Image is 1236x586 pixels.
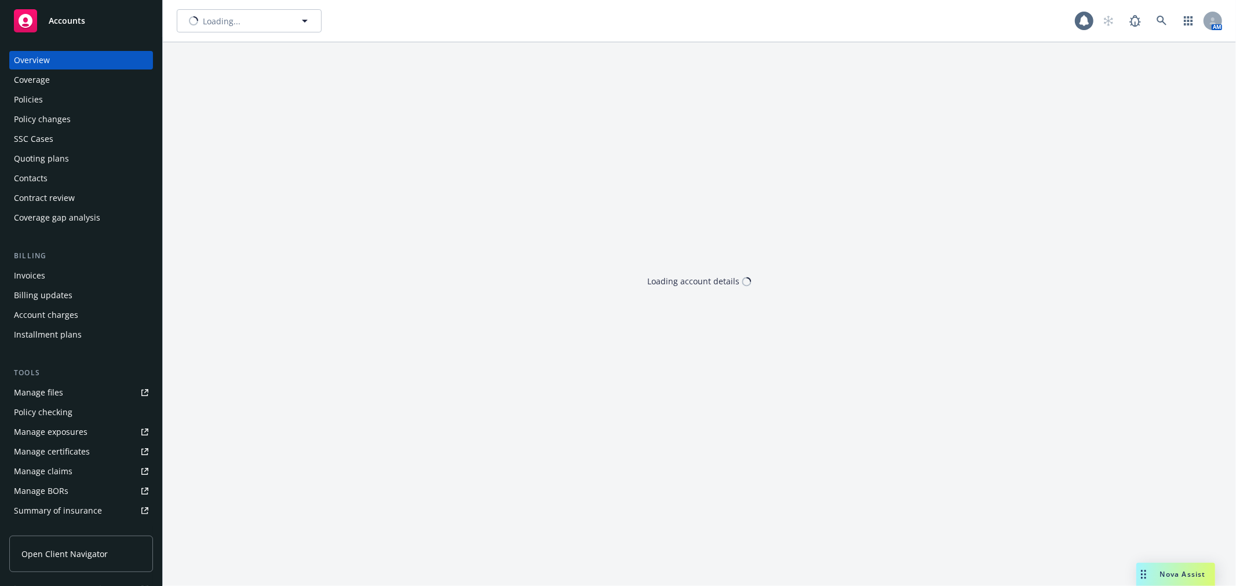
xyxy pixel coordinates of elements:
[9,462,153,481] a: Manage claims
[14,208,100,227] div: Coverage gap analysis
[648,276,740,288] div: Loading account details
[14,482,68,500] div: Manage BORs
[1136,563,1215,586] button: Nova Assist
[9,482,153,500] a: Manage BORs
[1097,9,1120,32] a: Start snowing
[9,71,153,89] a: Coverage
[9,501,153,520] a: Summary of insurance
[9,403,153,422] a: Policy checking
[9,423,153,441] a: Manage exposures
[14,306,78,324] div: Account charges
[14,286,72,305] div: Billing updates
[9,149,153,168] a: Quoting plans
[9,189,153,207] a: Contract review
[1124,9,1147,32] a: Report a Bug
[9,286,153,305] a: Billing updates
[9,130,153,148] a: SSC Cases
[9,367,153,379] div: Tools
[9,90,153,109] a: Policies
[14,169,48,188] div: Contacts
[9,325,153,344] a: Installment plans
[9,521,153,540] a: Policy AI ingestions
[14,383,63,402] div: Manage files
[203,15,240,27] span: Loading...
[14,51,50,69] div: Overview
[9,208,153,227] a: Coverage gap analysis
[177,9,322,32] button: Loading...
[14,462,72,481] div: Manage claims
[14,442,90,461] div: Manage certificates
[9,169,153,188] a: Contacts
[14,90,43,109] div: Policies
[14,521,88,540] div: Policy AI ingestions
[21,548,108,560] span: Open Client Navigator
[1160,569,1206,579] span: Nova Assist
[14,403,72,422] div: Policy checking
[9,266,153,285] a: Invoices
[14,71,50,89] div: Coverage
[9,442,153,461] a: Manage certificates
[9,250,153,262] div: Billing
[9,110,153,129] a: Policy changes
[14,110,71,129] div: Policy changes
[1177,9,1200,32] a: Switch app
[1150,9,1173,32] a: Search
[14,423,87,441] div: Manage exposures
[9,5,153,37] a: Accounts
[14,149,69,168] div: Quoting plans
[49,16,85,25] span: Accounts
[14,130,53,148] div: SSC Cases
[9,51,153,69] a: Overview
[14,501,102,520] div: Summary of insurance
[9,383,153,402] a: Manage files
[14,266,45,285] div: Invoices
[1136,563,1151,586] div: Drag to move
[14,325,82,344] div: Installment plans
[14,189,75,207] div: Contract review
[9,306,153,324] a: Account charges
